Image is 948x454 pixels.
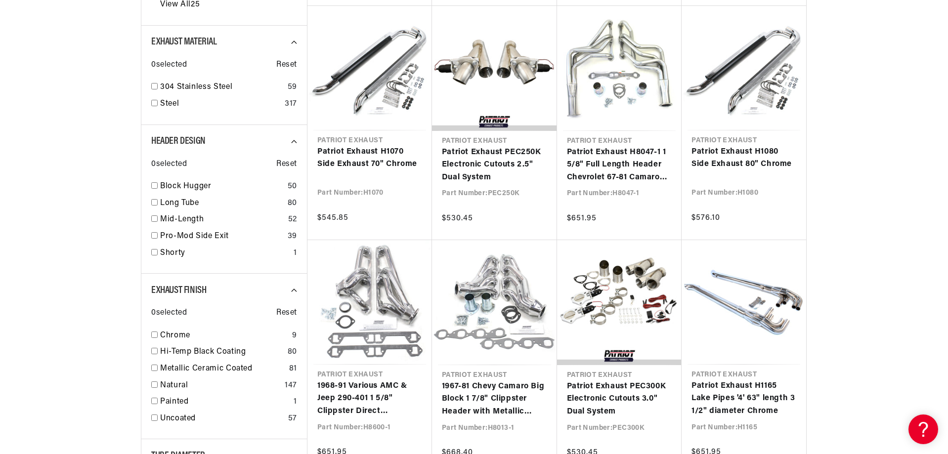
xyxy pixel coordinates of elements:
div: 59 [288,81,297,94]
a: Patriot Exhaust H1080 Side Exhaust 80" Chrome [691,146,796,171]
div: 80 [288,346,297,359]
a: 1968-91 Various AMC & Jeep 290-401 1 5/8" Clippster Direct Replacement Header with Dog Leg Ports ... [317,380,422,418]
div: 80 [288,197,297,210]
a: Patriot Exhaust H1165 Lake Pipes '4' 63" length 3 1/2" diameter Chrome [691,380,796,418]
a: Patriot Exhaust H1070 Side Exhaust 70" Chrome [317,146,422,171]
span: 0 selected [151,59,187,72]
a: Uncoated [160,413,284,425]
div: 50 [288,180,297,193]
div: 9 [292,330,297,342]
a: Metallic Ceramic Coated [160,363,285,375]
a: Patriot Exhaust PEC250K Electronic Cutouts 2.5" Dual System [442,146,547,184]
a: Mid-Length [160,213,284,226]
a: Patriot Exhaust PEC300K Electronic Cutouts 3.0" Dual System [567,380,672,418]
div: 1 [294,247,297,260]
div: 317 [285,98,297,111]
div: 81 [289,363,297,375]
div: 1 [294,396,297,409]
a: Patriot Exhaust H8047-1 1 5/8" Full Length Header Chevrolet 67-81 Camaro 64-77 Chevlle/Malibu 70-... [567,146,672,184]
a: Natural [160,379,281,392]
span: 0 selected [151,158,187,171]
div: 147 [285,379,297,392]
a: Chrome [160,330,288,342]
span: Header Design [151,136,206,146]
a: Steel [160,98,281,111]
a: 304 Stainless Steel [160,81,284,94]
div: 39 [288,230,297,243]
a: Shorty [160,247,290,260]
span: Exhaust Material [151,37,217,47]
div: 57 [288,413,297,425]
a: Long Tube [160,197,284,210]
a: 1967-81 Chevy Camaro Big Block 1 7/8" Clippster Header with Metallic Ceramic Coating [442,380,547,418]
a: Hi-Temp Black Coating [160,346,284,359]
span: Reset [276,307,297,320]
span: Reset [276,59,297,72]
span: 0 selected [151,307,187,320]
a: Block Hugger [160,180,284,193]
span: Exhaust Finish [151,286,206,295]
div: 52 [288,213,297,226]
a: Pro-Mod Side Exit [160,230,284,243]
a: Painted [160,396,290,409]
span: Reset [276,158,297,171]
